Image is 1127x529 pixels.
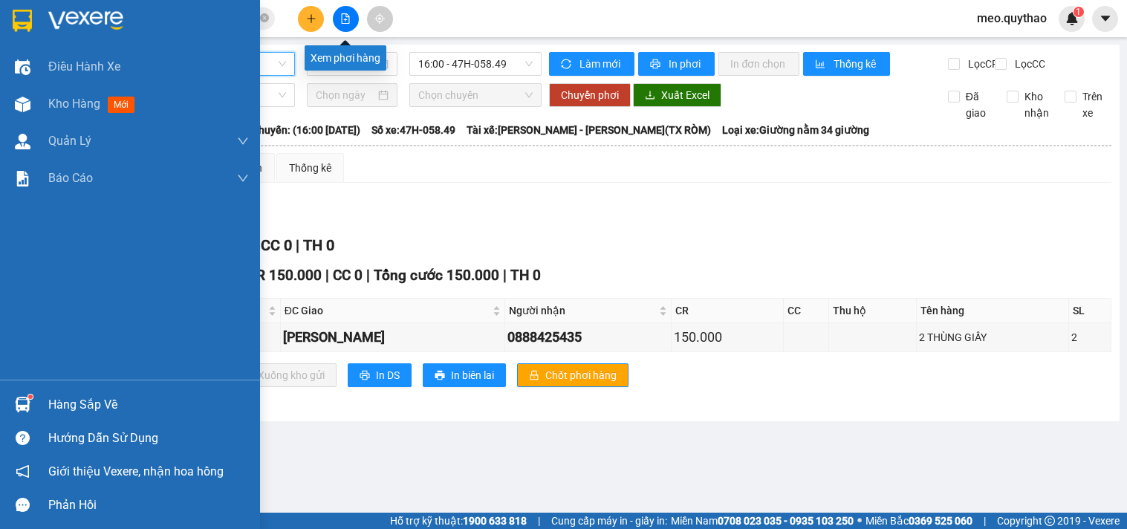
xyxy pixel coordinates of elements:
[672,299,784,323] th: CR
[538,513,540,529] span: |
[367,6,393,32] button: aim
[289,160,331,176] div: Thống kê
[48,462,224,481] span: Giới thiệu Vexere, nhận hoa hồng
[15,59,30,75] img: warehouse-icon
[333,267,363,284] span: CC 0
[230,363,337,387] button: downloadXuống kho gửi
[303,236,334,254] span: TH 0
[561,59,574,71] span: sync
[371,122,455,138] span: Số xe: 47H-058.49
[260,13,269,22] span: close-circle
[674,327,781,348] div: 150.000
[237,135,249,147] span: down
[418,84,533,106] span: Chọn chuyến
[509,302,656,319] span: Người nhận
[960,88,996,121] span: Đã giao
[325,267,329,284] span: |
[718,52,799,76] button: In đơn chọn
[834,56,878,72] span: Thống kê
[551,513,667,529] span: Cung cấp máy in - giấy in:
[1019,88,1055,121] span: Kho nhận
[366,267,370,284] span: |
[1009,56,1048,72] span: Lọc CC
[829,299,916,323] th: Thu hộ
[48,97,100,111] span: Kho hàng
[784,299,829,323] th: CC
[333,6,359,32] button: file-add
[549,52,634,76] button: syncLàm mới
[305,45,386,71] div: Xem phơi hàng
[16,431,30,445] span: question-circle
[507,327,669,348] div: 0888425435
[467,122,711,138] span: Tài xế: [PERSON_NAME] - [PERSON_NAME](TX RÒM)
[247,267,322,284] span: CR 150.000
[1099,12,1112,25] span: caret-down
[803,52,890,76] button: bar-chartThống kê
[962,56,1001,72] span: Lọc CR
[348,363,412,387] button: printerIn DS
[316,87,376,103] input: Chọn ngày
[638,52,715,76] button: printerIn phơi
[15,134,30,149] img: warehouse-icon
[298,6,324,32] button: plus
[237,172,249,184] span: down
[1045,516,1055,526] span: copyright
[451,367,494,383] span: In biên lai
[718,515,854,527] strong: 0708 023 035 - 0935 103 250
[423,363,506,387] button: printerIn biên lai
[15,397,30,412] img: warehouse-icon
[15,97,30,112] img: warehouse-icon
[285,302,490,319] span: ĐC Giao
[671,513,854,529] span: Miền Nam
[16,498,30,512] span: message
[1076,7,1081,17] span: 1
[645,90,655,102] span: download
[13,10,32,32] img: logo-vxr
[360,370,370,382] span: printer
[549,83,631,107] button: Chuyển phơi
[418,53,533,75] span: 16:00 - 47H-058.49
[376,367,400,383] span: In DS
[340,13,351,24] span: file-add
[529,370,539,382] span: lock
[909,515,972,527] strong: 0369 525 060
[517,363,629,387] button: lockChốt phơi hàng
[669,56,703,72] span: In phơi
[503,267,507,284] span: |
[1092,6,1118,32] button: caret-down
[48,427,249,450] div: Hướng dẫn sử dụng
[306,13,316,24] span: plus
[865,513,972,529] span: Miền Bắc
[15,171,30,186] img: solution-icon
[857,518,862,524] span: ⚪️
[463,515,527,527] strong: 1900 633 818
[48,57,120,76] span: Điều hành xe
[48,394,249,416] div: Hàng sắp về
[296,236,299,254] span: |
[374,13,385,24] span: aim
[48,169,93,187] span: Báo cáo
[984,513,986,529] span: |
[919,329,1067,345] div: 2 THÙNG GIẤY
[1076,88,1112,121] span: Trên xe
[579,56,623,72] span: Làm mới
[1074,7,1084,17] sup: 1
[633,83,721,107] button: downloadXuất Excel
[965,9,1059,27] span: meo.quythao
[545,367,617,383] span: Chốt phơi hàng
[28,395,33,399] sup: 1
[661,87,709,103] span: Xuất Excel
[374,267,499,284] span: Tổng cước 150.000
[510,267,541,284] span: TH 0
[917,299,1070,323] th: Tên hàng
[252,122,360,138] span: Chuyến: (16:00 [DATE])
[390,513,527,529] span: Hỗ trợ kỹ thuật:
[650,59,663,71] span: printer
[261,236,292,254] span: CC 0
[1065,12,1079,25] img: icon-new-feature
[722,122,869,138] span: Loại xe: Giường nằm 34 giường
[815,59,828,71] span: bar-chart
[283,327,502,348] div: [PERSON_NAME]
[1069,299,1111,323] th: SL
[108,97,134,113] span: mới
